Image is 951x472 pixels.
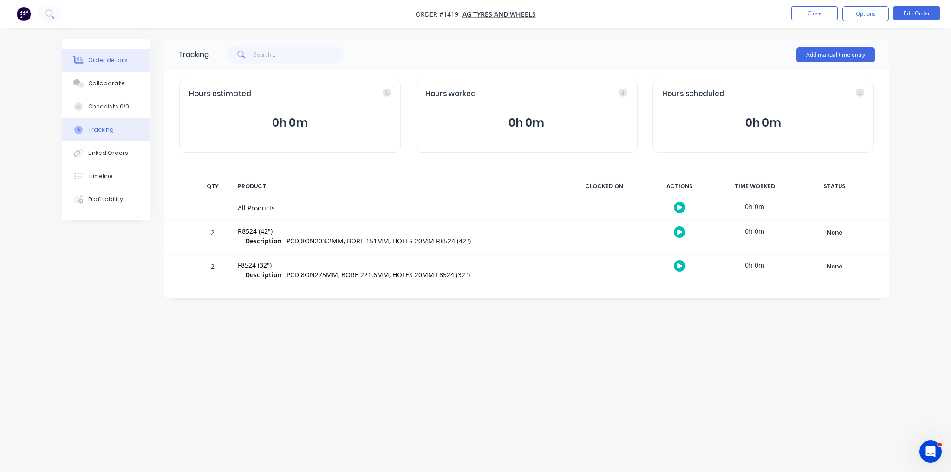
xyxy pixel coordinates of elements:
button: Linked Orders [62,141,150,165]
button: None [801,260,868,273]
span: Hours worked [425,89,476,99]
div: TIME WORKED [720,177,789,196]
button: Options [842,6,889,21]
div: QTY [199,177,227,196]
button: Close [791,6,838,20]
div: STATUS [795,177,874,196]
div: R8524 (42") [238,226,558,236]
button: None [801,226,868,239]
div: 2 [199,222,227,254]
div: Checklists 0/0 [88,102,129,111]
div: 0h 0m [720,221,789,242]
a: AG Tyres and Wheels [462,10,536,19]
span: PCD 8ON275MM, BORE 221.6MM, HOLES 20MM F8524 (32") [287,270,470,279]
div: Collaborate [88,79,125,88]
iframe: Intercom live chat [919,440,942,463]
button: Checklists 0/0 [62,95,150,118]
div: Linked Orders [88,149,128,157]
div: Tracking [88,126,114,134]
span: Hours estimated [189,89,251,99]
div: ACTIONS [645,177,714,196]
button: 0h 0m [662,114,864,132]
button: Timeline [62,165,150,188]
div: Order details [88,56,128,64]
div: 0h 0m [720,196,789,217]
button: 0h 0m [189,114,391,132]
div: None [801,227,868,239]
img: Factory [17,7,31,21]
div: CLOCKED ON [569,177,639,196]
button: Profitability [62,188,150,211]
button: Tracking [62,118,150,141]
button: Add manual time entry [796,47,875,62]
div: Tracking [178,49,209,60]
span: Description [245,270,282,280]
span: Description [245,236,282,246]
button: Collaborate [62,72,150,95]
div: None [801,261,868,273]
span: PCD 8ON203.2MM, BORE 151MM, HOLES 20MM R8524 (42") [287,236,471,245]
button: Order details [62,49,150,72]
div: PRODUCT [232,177,564,196]
button: Edit Order [893,6,940,20]
div: Profitability [88,195,123,204]
input: Search... [254,45,344,64]
div: 2 [199,256,227,288]
div: 0h 0m [720,255,789,275]
div: Timeline [88,172,113,180]
div: All Products [238,203,558,213]
button: 0h 0m [425,114,627,132]
span: Hours scheduled [662,89,724,99]
span: Order #1419 - [416,10,462,19]
div: F8524 (32") [238,260,558,270]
